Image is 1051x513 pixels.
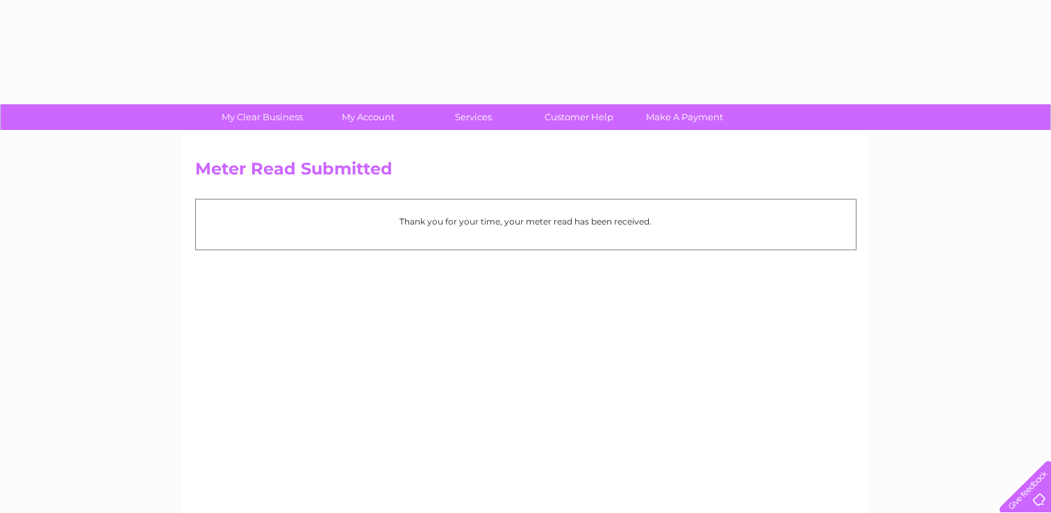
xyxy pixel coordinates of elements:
[522,104,636,130] a: Customer Help
[311,104,425,130] a: My Account
[195,159,856,186] h2: Meter Read Submitted
[416,104,531,130] a: Services
[203,215,849,228] p: Thank you for your time, your meter read has been received.
[627,104,742,130] a: Make A Payment
[205,104,320,130] a: My Clear Business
